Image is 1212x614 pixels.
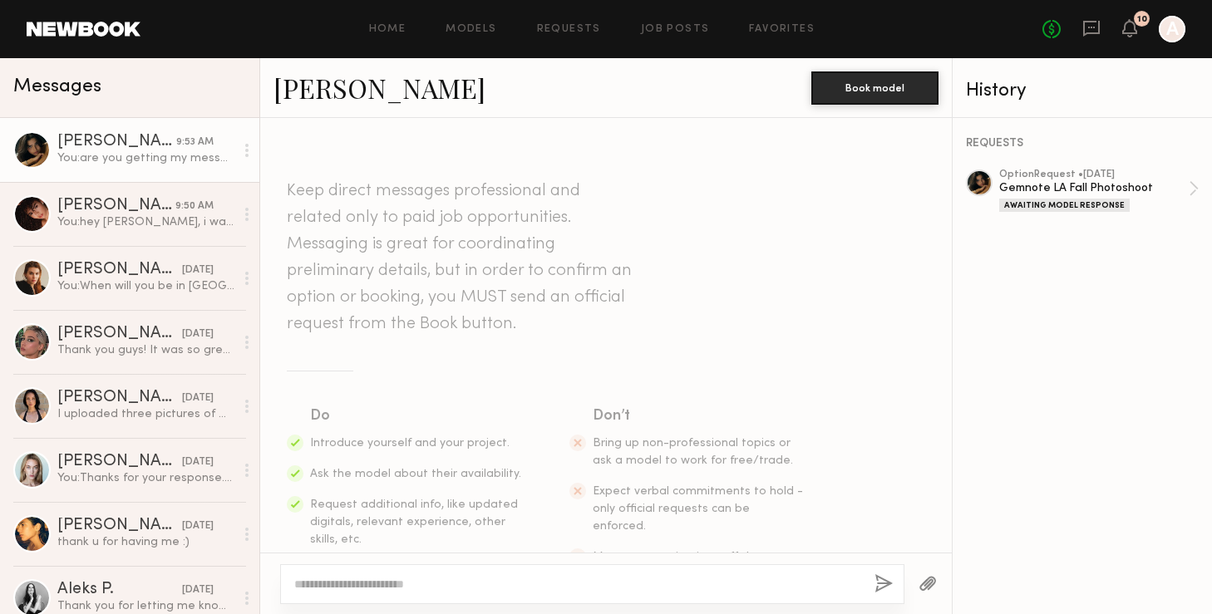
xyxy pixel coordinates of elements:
[999,169,1189,180] div: option Request • [DATE]
[966,81,1199,101] div: History
[446,24,496,35] a: Models
[182,454,214,470] div: [DATE]
[57,534,234,550] div: thank u for having me :)
[57,134,176,150] div: [PERSON_NAME]
[310,469,521,479] span: Ask the model about their availability.
[593,405,806,428] div: Don’t
[57,582,182,598] div: Aleks P.
[811,71,939,105] button: Book model
[57,470,234,486] div: You: Thanks for your response. That day is set for us, but I'll lyk if/when there's another oppor...
[57,342,234,358] div: Thank you guys! It was so great working with you:)
[182,582,214,598] div: [DATE]
[749,24,815,35] a: Favorites
[966,138,1199,150] div: REQUESTS
[57,326,182,342] div: [PERSON_NAME]
[641,24,710,35] a: Job Posts
[182,391,214,406] div: [DATE]
[1137,15,1147,24] div: 10
[57,406,234,422] div: I uploaded three pictures of me on my profile of recent pictures with my current hair. Let me kno...
[310,405,523,428] div: Do
[999,180,1189,196] div: Gemnote LA Fall Photoshoot
[182,518,214,534] div: [DATE]
[287,178,636,337] header: Keep direct messages professional and related only to paid job opportunities. Messaging is great ...
[310,499,518,545] span: Request additional info, like updated digitals, relevant experience, other skills, etc.
[310,438,510,449] span: Introduce yourself and your project.
[593,438,793,466] span: Bring up non-professional topics or ask a model to work for free/trade.
[57,150,234,166] div: You: are you getting my messages? something weird is happening with the app. your follow up messa...
[175,199,214,214] div: 9:50 AM
[57,518,182,534] div: [PERSON_NAME]
[537,24,601,35] a: Requests
[811,80,939,94] a: Book model
[57,198,175,214] div: [PERSON_NAME]
[369,24,406,35] a: Home
[273,70,485,106] a: [PERSON_NAME]
[57,262,182,278] div: [PERSON_NAME]
[999,169,1199,212] a: optionRequest •[DATE]Gemnote LA Fall PhotoshootAwaiting Model Response
[182,263,214,278] div: [DATE]
[57,214,234,230] div: You: hey [PERSON_NAME], i wanted to follow up about the photoshoot. are you available that day?
[13,77,101,96] span: Messages
[57,278,234,294] div: You: When will you be in [GEOGRAPHIC_DATA]? You said you’d be back in the beginning of September....
[182,327,214,342] div: [DATE]
[593,486,803,532] span: Expect verbal commitments to hold - only official requests can be enforced.
[1159,16,1185,42] a: A
[57,390,182,406] div: [PERSON_NAME]
[57,598,234,614] div: Thank you for letting me know! Have a great shoot :)
[593,552,761,580] span: Move communications off the platform.
[57,454,182,470] div: [PERSON_NAME]
[999,199,1130,212] div: Awaiting Model Response
[176,135,214,150] div: 9:53 AM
